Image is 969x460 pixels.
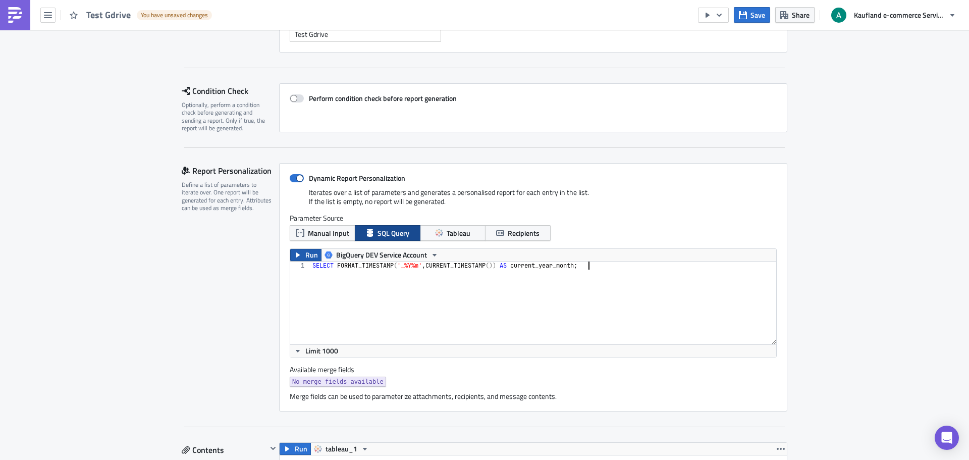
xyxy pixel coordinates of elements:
[290,377,386,387] a: No merge fields available
[305,249,318,261] span: Run
[295,443,307,455] span: Run
[830,7,847,24] img: Avatar
[267,442,279,454] button: Hide content
[336,249,427,261] span: BigQuery DEV Service Account
[792,10,810,20] span: Share
[485,225,551,241] button: Recipients
[182,181,273,212] div: Define a list of parameters to iterate over. One report will be generated for each entry. Attribu...
[825,4,961,26] button: Kaufland e-commerce Services GmbH & Co. KG
[7,7,23,23] img: PushMetrics
[290,225,355,241] button: Manual Input
[290,262,311,270] div: 1
[280,443,311,455] button: Run
[750,10,765,20] span: Save
[321,249,442,261] button: BigQuery DEV Service Account
[310,443,372,455] button: tableau_1
[290,392,777,401] div: Merge fields can be used to parameterize attachments, recipients, and message contents.
[86,9,132,21] span: Test Gdrive
[292,377,384,387] span: No merge fields available
[447,228,470,238] span: Tableau
[290,365,365,374] label: Available merge fields
[305,345,338,356] span: Limit 1000
[508,228,540,238] span: Recipients
[290,345,342,357] button: Limit 1000
[326,443,357,455] span: tableau_1
[854,10,945,20] span: Kaufland e-commerce Services GmbH & Co. KG
[734,7,770,23] button: Save
[309,93,457,104] strong: Perform condition check before report generation
[182,163,279,178] div: Report Personalization
[290,214,777,223] label: Parameter Source
[308,228,349,238] span: Manual Input
[309,173,405,183] strong: Dynamic Report Personalization
[182,22,273,30] div: Configure the basics of your report.
[290,249,321,261] button: Run
[378,228,409,238] span: SQL Query
[290,188,777,214] div: Iterates over a list of parameters and generates a personalised report for each entry in the list...
[141,11,208,19] span: You have unsaved changes
[182,83,279,98] div: Condition Check
[775,7,815,23] button: Share
[935,426,959,450] div: Open Intercom Messenger
[182,101,273,132] div: Optionally, perform a condition check before generating and sending a report. Only if true, the r...
[420,225,486,241] button: Tableau
[355,225,420,241] button: SQL Query
[182,442,267,457] div: Contents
